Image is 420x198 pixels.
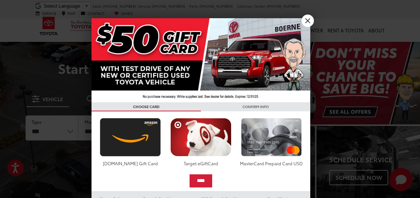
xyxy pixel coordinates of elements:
img: mastercard.png [239,118,304,157]
h3: CHOOSE CARD [92,102,201,111]
div: MasterCard Prepaid Card USD [239,160,304,166]
div: [DOMAIN_NAME] Gift Card [98,160,163,166]
img: 42635_top_851395.jpg [92,18,310,102]
img: targetcard.png [168,118,233,157]
h3: CONFIRM INFO [201,102,310,111]
img: amazoncard.png [98,118,163,157]
div: Target eGiftCard [168,160,233,166]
